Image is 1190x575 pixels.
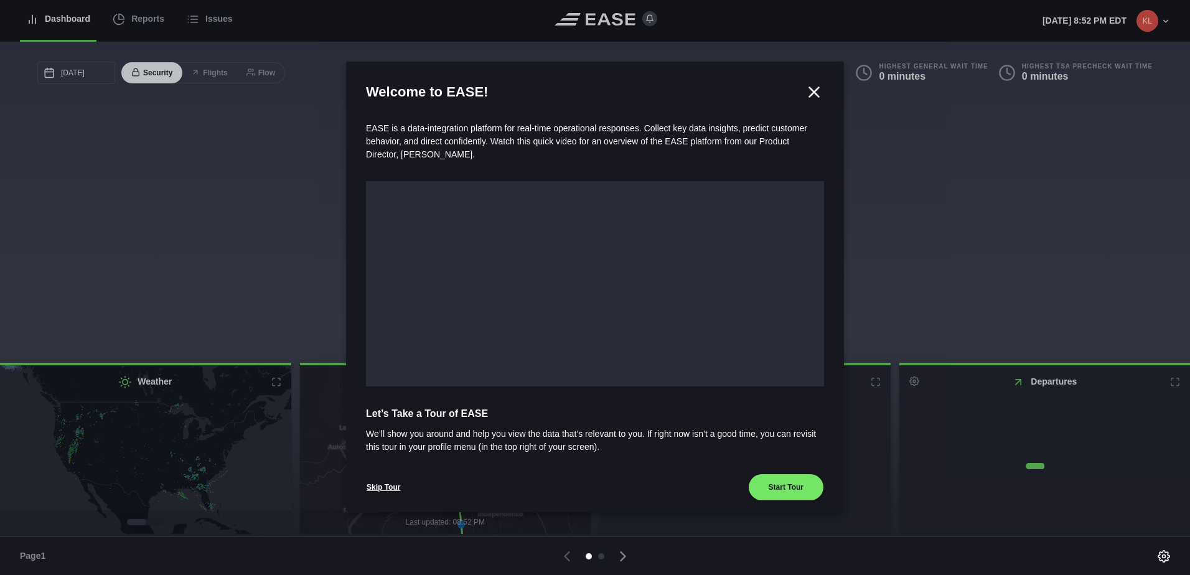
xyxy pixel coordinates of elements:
[366,474,401,501] button: Skip Tour
[20,549,51,563] span: Page 1
[366,406,824,421] span: Let’s Take a Tour of EASE
[748,474,824,501] button: Start Tour
[366,428,824,454] span: We’ll show you around and help you view the data that’s relevant to you. If right now isn’t a goo...
[366,181,824,386] iframe: onboarding
[366,82,804,102] h2: Welcome to EASE!
[366,123,807,159] span: EASE is a data-integration platform for real-time operational responses. Collect key data insight...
